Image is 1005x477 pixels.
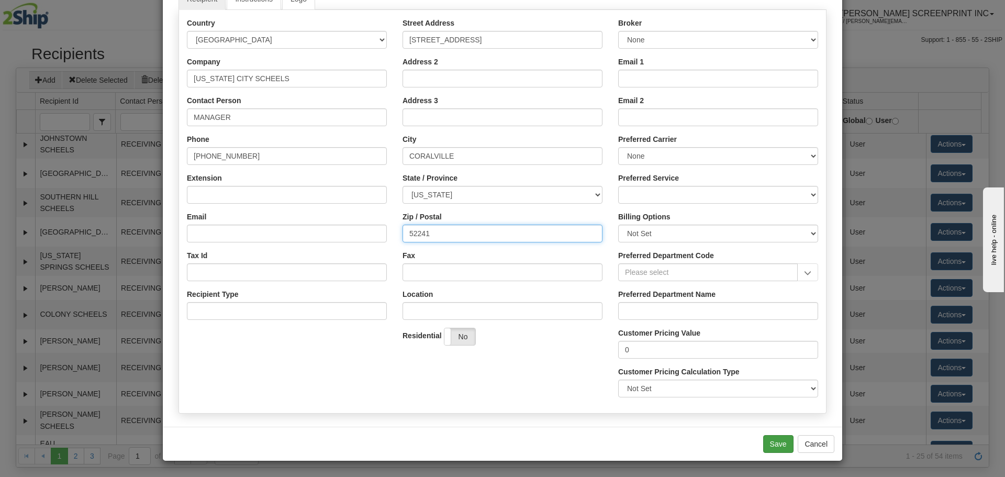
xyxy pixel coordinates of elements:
[187,57,220,67] label: Company
[618,212,671,222] label: Billing Options
[403,95,438,106] label: Address 3
[618,289,716,299] label: Preferred Department Name
[187,250,207,261] label: Tax Id
[403,212,442,222] label: Zip / Postal
[618,173,679,183] label: Preferred Service
[403,173,457,183] label: State / Province
[187,173,222,183] label: Extension
[981,185,1004,292] iframe: chat widget
[618,57,644,67] label: Email 1
[187,289,239,299] label: Recipient Type
[444,328,476,345] label: No
[8,9,97,17] div: live help - online
[403,18,454,28] label: Street Address
[798,435,834,453] button: Cancel
[403,330,442,341] label: Residential
[618,18,642,28] label: Broker
[618,328,700,338] label: Customer Pricing Value
[187,134,209,145] label: Phone
[187,212,206,222] label: Email
[187,18,215,28] label: Country
[403,289,433,299] label: Location
[618,250,714,261] label: Preferred Department Code
[403,134,416,145] label: City
[403,57,438,67] label: Address 2
[763,435,794,453] button: Save
[618,134,677,145] label: Preferred Carrier
[187,95,241,106] label: Contact Person
[618,367,740,377] label: Customer Pricing Calculation Type
[403,250,415,261] label: Fax
[618,263,798,281] input: Please select
[618,95,644,106] label: Email 2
